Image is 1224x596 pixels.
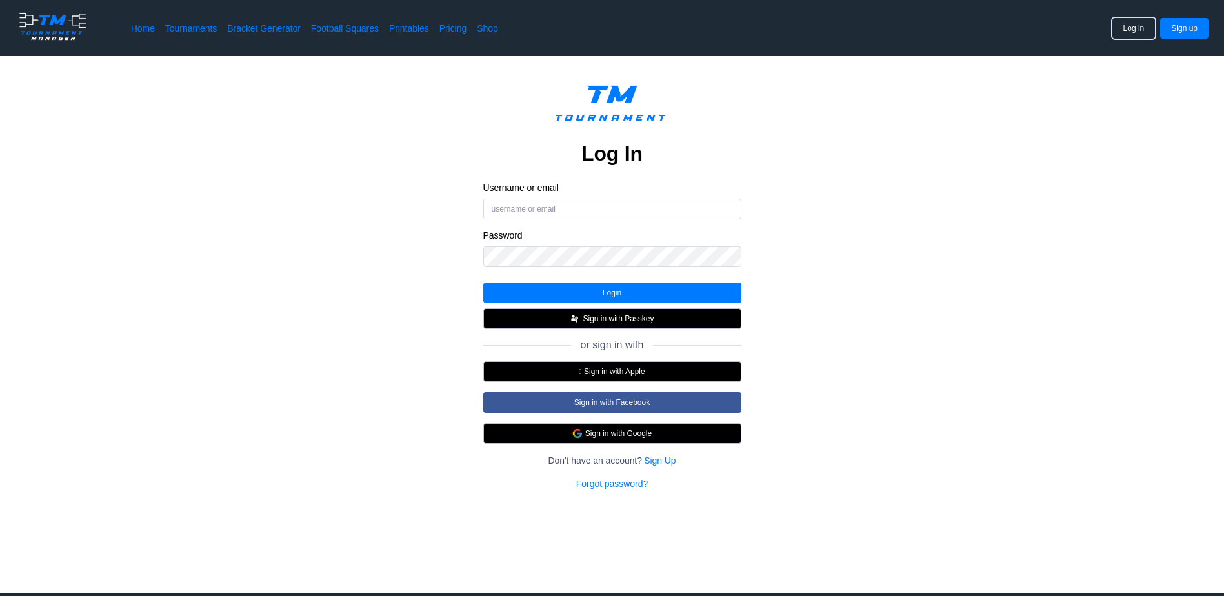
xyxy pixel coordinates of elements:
button: Sign up [1160,18,1209,39]
img: logo.ffa97a18e3bf2c7d.png [545,77,679,135]
span: or sign in with [581,339,644,351]
button: Sign in with Passkey [483,308,741,329]
input: username or email [483,199,741,219]
label: Username or email [483,182,741,194]
button: Login [483,283,741,303]
a: Home [131,22,155,35]
a: Pricing [439,22,467,35]
label: Password [483,230,741,241]
button: Log in [1112,18,1156,39]
button: Sign in with Facebook [483,392,741,413]
a: Bracket Generator [227,22,301,35]
h2: Log In [581,141,643,166]
img: google.d7f092af888a54de79ed9c9303d689d7.svg [572,428,583,439]
a: Printables [389,22,429,35]
button:  Sign in with Apple [483,361,741,382]
img: FIDO_Passkey_mark_A_white.b30a49376ae8d2d8495b153dc42f1869.svg [570,313,580,324]
a: Sign Up [644,454,676,467]
img: logo.ffa97a18e3bf2c7d.png [15,10,90,43]
a: Tournaments [165,22,217,35]
span: Don't have an account? [548,454,642,467]
button: Sign in with Google [483,423,741,444]
a: Forgot password? [576,477,648,490]
a: Football Squares [311,22,379,35]
a: Shop [477,22,498,35]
